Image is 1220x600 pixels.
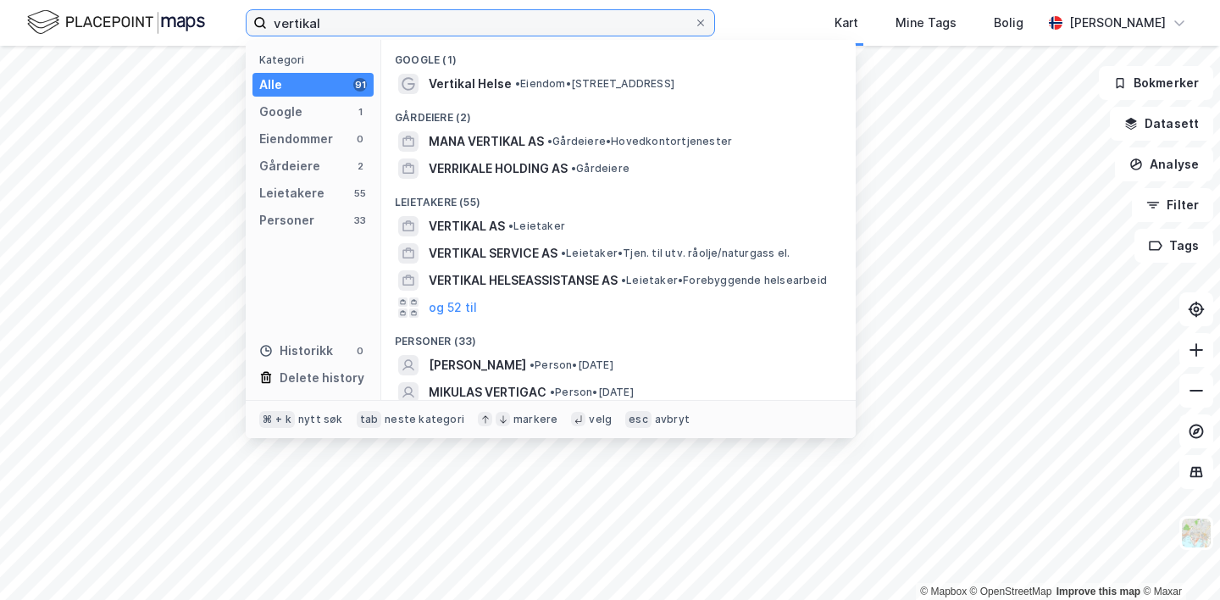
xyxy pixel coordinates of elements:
[625,411,652,428] div: esc
[550,386,555,398] span: •
[530,358,613,372] span: Person • [DATE]
[896,13,957,33] div: Mine Tags
[381,182,856,213] div: Leietakere (55)
[515,77,674,91] span: Eiendom • [STREET_ADDRESS]
[530,358,535,371] span: •
[571,162,629,175] span: Gårdeiere
[994,13,1023,33] div: Bolig
[621,274,626,286] span: •
[385,413,464,426] div: neste kategori
[259,411,295,428] div: ⌘ + k
[429,74,512,94] span: Vertikal Helse
[547,135,732,148] span: Gårdeiere • Hovedkontortjenester
[429,355,526,375] span: [PERSON_NAME]
[259,210,314,231] div: Personer
[970,586,1052,597] a: OpenStreetMap
[1134,229,1213,263] button: Tags
[429,382,546,403] span: MIKULAS VERTIGAC
[353,344,367,358] div: 0
[1132,188,1213,222] button: Filter
[835,13,858,33] div: Kart
[267,10,694,36] input: Søk på adresse, matrikkel, gårdeiere, leietakere eller personer
[259,156,320,176] div: Gårdeiere
[429,270,618,291] span: VERTIKAL HELSEASSISTANSE AS
[381,40,856,70] div: Google (1)
[353,105,367,119] div: 1
[429,243,557,264] span: VERTIKAL SERVICE AS
[655,413,690,426] div: avbryt
[508,219,513,232] span: •
[508,219,565,233] span: Leietaker
[571,162,576,175] span: •
[1069,13,1166,33] div: [PERSON_NAME]
[1180,517,1212,549] img: Z
[621,274,827,287] span: Leietaker • Forebyggende helsearbeid
[353,159,367,173] div: 2
[259,129,333,149] div: Eiendommer
[280,368,364,388] div: Delete history
[381,321,856,352] div: Personer (33)
[1135,519,1220,600] iframe: Chat Widget
[513,413,557,426] div: markere
[1110,107,1213,141] button: Datasett
[353,214,367,227] div: 33
[298,413,343,426] div: nytt søk
[589,413,612,426] div: velg
[515,77,520,90] span: •
[561,247,790,260] span: Leietaker • Tjen. til utv. råolje/naturgass el.
[920,586,967,597] a: Mapbox
[429,131,544,152] span: MANA VERTIKAL AS
[429,297,477,318] button: og 52 til
[27,8,205,37] img: logo.f888ab2527a4732fd821a326f86c7f29.svg
[561,247,566,259] span: •
[1115,147,1213,181] button: Analyse
[259,53,374,66] div: Kategori
[259,341,333,361] div: Historikk
[259,183,324,203] div: Leietakere
[353,186,367,200] div: 55
[1056,586,1140,597] a: Improve this map
[259,102,302,122] div: Google
[550,386,634,399] span: Person • [DATE]
[547,135,552,147] span: •
[357,411,382,428] div: tab
[429,158,568,179] span: VERRIKALE HOLDING AS
[353,78,367,92] div: 91
[259,75,282,95] div: Alle
[381,97,856,128] div: Gårdeiere (2)
[353,132,367,146] div: 0
[429,216,505,236] span: VERTIKAL AS
[1099,66,1213,100] button: Bokmerker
